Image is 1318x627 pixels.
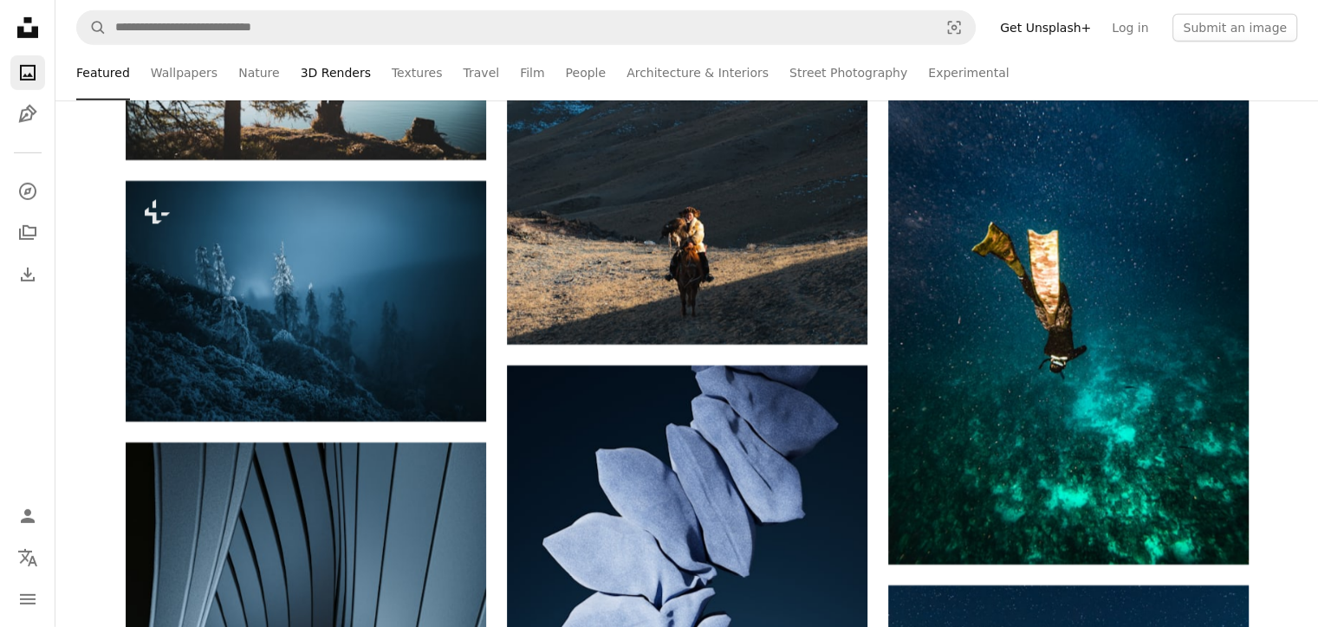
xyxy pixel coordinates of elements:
a: Home — Unsplash [10,10,45,48]
a: Collections [10,216,45,250]
button: Visual search [933,11,975,44]
a: Nature [238,45,279,100]
a: Photos [10,55,45,90]
a: Architecture & Interiors [627,45,769,100]
a: Log in / Sign up [10,499,45,533]
button: Submit an image [1172,14,1297,42]
button: Search Unsplash [77,11,107,44]
a: a foggy mountain with trees covered in snow [126,294,486,309]
a: Wallpapers [151,45,218,100]
a: Experimental [928,45,1009,100]
a: People [566,45,607,100]
a: Film [520,45,544,100]
a: Travel [463,45,499,100]
button: Language [10,540,45,575]
a: Log in [1101,14,1159,42]
a: Man rides horseback with an eagle in the mountains. [507,112,867,127]
img: a foggy mountain with trees covered in snow [126,181,486,422]
a: Get Unsplash+ [990,14,1101,42]
a: Street Photography [789,45,907,100]
a: Soft, blue, leaf-shaped objects against a dark background. [507,538,867,553]
a: A freediver descends gracefully into the deep ocean. [888,316,1249,332]
button: Menu [10,582,45,617]
a: 3D Renders [301,45,371,100]
a: Textures [392,45,443,100]
a: Illustrations [10,97,45,132]
a: Explore [10,174,45,209]
form: Find visuals sitewide [76,10,976,45]
a: Download History [10,257,45,292]
img: A freediver descends gracefully into the deep ocean. [888,84,1249,565]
